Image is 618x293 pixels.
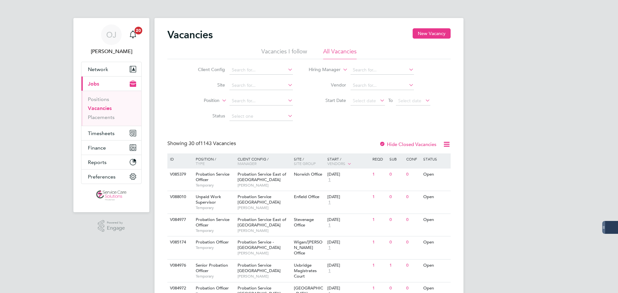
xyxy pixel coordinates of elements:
[292,153,326,169] div: Site /
[405,169,421,180] div: 0
[422,153,450,164] div: Status
[196,171,229,182] span: Probation Service Officer
[126,24,139,45] a: 20
[386,96,395,105] span: To
[371,153,388,164] div: Reqd
[379,141,436,147] label: Hide Closed Vacancies
[168,260,191,271] div: V084976
[81,190,142,201] a: Go to home page
[107,225,125,231] span: Engage
[168,169,191,180] div: V085379
[188,82,225,88] label: Site
[196,245,234,250] span: Temporary
[81,24,142,55] a: OJ[PERSON_NAME]
[81,126,141,140] button: Timesheets
[135,27,142,34] span: 20
[88,114,115,120] a: Placements
[238,171,286,182] span: Probation Service East of [GEOGRAPHIC_DATA]
[168,153,191,164] div: ID
[229,112,293,121] input: Select one
[238,262,281,273] span: Probation Service [GEOGRAPHIC_DATA]
[81,91,141,126] div: Jobs
[327,200,332,205] span: 1
[196,285,229,291] span: Probation Officer
[88,130,115,136] span: Timesheets
[388,260,405,271] div: 1
[327,217,369,223] div: [DATE]
[261,48,307,59] li: Vacancies I follow
[294,262,317,279] span: Uxbridge Magistrates Court
[327,240,369,245] div: [DATE]
[88,105,112,111] a: Vacancies
[388,191,405,203] div: 0
[168,191,191,203] div: V088010
[327,194,369,200] div: [DATE]
[196,239,229,245] span: Probation Officer
[88,145,106,151] span: Finance
[405,214,421,226] div: 0
[183,97,220,104] label: Position
[238,194,281,205] span: Probation Service [GEOGRAPHIC_DATA]
[81,77,141,91] button: Jobs
[238,161,257,166] span: Manager
[189,140,236,147] span: 1143 Vacancies
[327,263,369,268] div: [DATE]
[294,217,314,228] span: Stevenage Office
[294,161,316,166] span: Site Group
[196,228,234,233] span: Temporary
[327,268,332,274] span: 1
[191,153,236,169] div: Position /
[168,236,191,248] div: V085174
[168,214,191,226] div: V084977
[238,251,291,256] span: [PERSON_NAME]
[88,66,108,72] span: Network
[81,155,141,169] button: Reports
[327,223,332,228] span: 1
[238,228,291,233] span: [PERSON_NAME]
[422,236,450,248] div: Open
[88,174,116,180] span: Preferences
[196,217,229,228] span: Probation Service Officer
[327,172,369,177] div: [DATE]
[304,67,341,73] label: Hiring Manager
[88,81,99,87] span: Jobs
[167,28,213,41] h2: Vacancies
[351,81,414,90] input: Search for...
[107,220,125,225] span: Powered by
[294,194,319,199] span: Enfield Office
[371,236,388,248] div: 1
[238,183,291,188] span: [PERSON_NAME]
[371,214,388,226] div: 1
[229,66,293,75] input: Search for...
[196,183,234,188] span: Temporary
[81,169,141,184] button: Preferences
[238,274,291,279] span: [PERSON_NAME]
[106,31,117,39] span: OJ
[388,169,405,180] div: 0
[167,140,237,147] div: Showing
[88,96,109,102] a: Positions
[413,28,451,39] button: New Vacancy
[196,161,205,166] span: Type
[81,48,142,55] span: Oliver Jefferson
[309,82,346,88] label: Vendor
[196,194,221,205] span: Unpaid Work Supervisor
[327,245,332,251] span: 1
[238,205,291,210] span: [PERSON_NAME]
[73,18,149,212] nav: Main navigation
[188,67,225,72] label: Client Config
[238,239,281,250] span: Probation Service - [GEOGRAPHIC_DATA]
[422,191,450,203] div: Open
[371,260,388,271] div: 1
[405,236,421,248] div: 0
[323,48,357,59] li: All Vacancies
[422,260,450,271] div: Open
[229,81,293,90] input: Search for...
[388,214,405,226] div: 0
[388,236,405,248] div: 0
[405,191,421,203] div: 0
[405,153,421,164] div: Conf
[196,205,234,210] span: Temporary
[294,171,322,177] span: Norwich Office
[422,214,450,226] div: Open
